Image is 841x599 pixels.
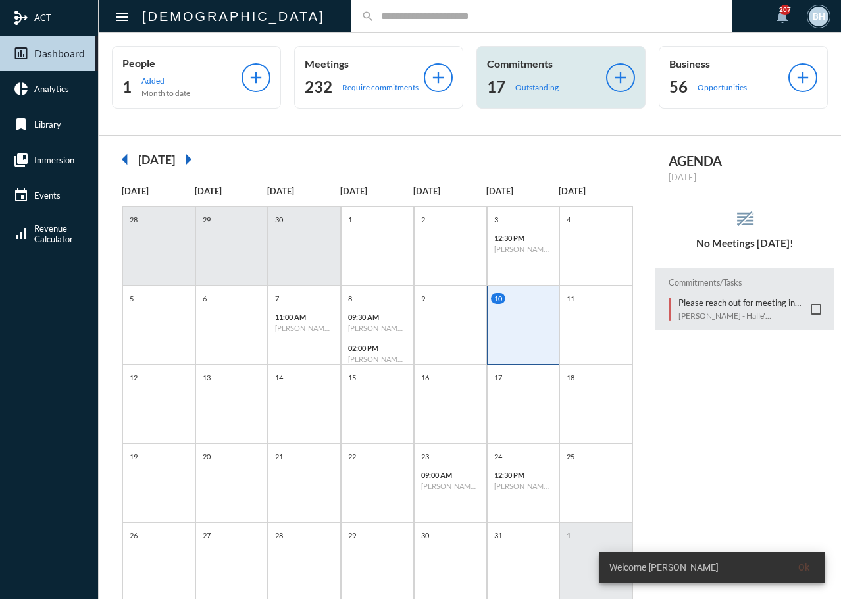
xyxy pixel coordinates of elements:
[798,562,809,573] span: Ok
[34,190,61,201] span: Events
[109,3,136,30] button: Toggle sidenav
[698,82,747,92] p: Opportunities
[491,451,505,462] p: 24
[609,561,719,574] span: Welcome [PERSON_NAME]
[195,186,268,196] p: [DATE]
[734,208,756,230] mat-icon: reorder
[345,293,355,304] p: 8
[275,324,334,332] h6: [PERSON_NAME] - Possibility
[138,152,175,167] h2: [DATE]
[141,88,190,98] p: Month to date
[272,214,286,225] p: 30
[340,186,413,196] p: [DATE]
[199,293,210,304] p: 6
[809,7,828,26] div: BH
[342,82,419,92] p: Require commitments
[563,451,578,462] p: 25
[563,293,578,304] p: 11
[348,324,407,332] h6: [PERSON_NAME] - Investment
[112,146,138,172] mat-icon: arrow_left
[669,153,821,169] h2: AGENDA
[126,451,141,462] p: 19
[126,372,141,383] p: 12
[429,68,447,87] mat-icon: add
[491,293,505,304] p: 10
[305,57,424,70] p: Meetings
[413,186,486,196] p: [DATE]
[13,152,29,168] mat-icon: collections_bookmark
[559,186,632,196] p: [DATE]
[122,76,132,97] h2: 1
[494,234,553,242] p: 12:30 PM
[34,47,85,59] span: Dashboard
[418,214,428,225] p: 2
[142,6,325,27] h2: [DEMOGRAPHIC_DATA]
[794,68,812,87] mat-icon: add
[122,57,242,69] p: People
[669,57,788,70] p: Business
[115,9,130,25] mat-icon: Side nav toggle icon
[563,530,574,541] p: 1
[34,119,61,130] span: Library
[487,76,505,97] h2: 17
[418,451,432,462] p: 23
[678,298,804,308] p: Please reach out for meeting in Oct/Nov
[491,530,505,541] p: 31
[13,226,29,242] mat-icon: signal_cellular_alt
[418,293,428,304] p: 9
[345,372,359,383] p: 15
[272,451,286,462] p: 21
[421,482,480,490] h6: [PERSON_NAME] - Verification
[494,482,553,490] h6: [PERSON_NAME] - Investment
[348,344,407,352] p: 02:00 PM
[345,214,355,225] p: 1
[487,57,606,70] p: Commitments
[141,76,190,86] p: Added
[348,313,407,321] p: 09:30 AM
[126,214,141,225] p: 28
[780,5,790,15] div: 207
[126,293,137,304] p: 5
[13,45,29,61] mat-icon: insert_chart_outlined
[494,245,553,253] h6: [PERSON_NAME] - Investment
[418,530,432,541] p: 30
[34,13,51,23] span: ACT
[494,471,553,479] p: 12:30 PM
[788,556,820,579] button: Ok
[421,471,480,479] p: 09:00 AM
[669,172,821,182] p: [DATE]
[669,278,821,288] h2: Commitments/Tasks
[678,311,804,321] p: [PERSON_NAME] - Halle' [PERSON_NAME]
[305,76,332,97] h2: 232
[247,68,265,87] mat-icon: add
[611,68,630,87] mat-icon: add
[491,372,505,383] p: 17
[199,451,214,462] p: 20
[275,313,334,321] p: 11:00 AM
[34,84,69,94] span: Analytics
[345,530,359,541] p: 29
[122,186,195,196] p: [DATE]
[361,10,374,23] mat-icon: search
[272,372,286,383] p: 14
[13,10,29,26] mat-icon: mediation
[126,530,141,541] p: 26
[272,530,286,541] p: 28
[775,9,790,24] mat-icon: notifications
[669,76,688,97] h2: 56
[13,117,29,132] mat-icon: bookmark
[34,155,74,165] span: Immersion
[175,146,201,172] mat-icon: arrow_right
[418,372,432,383] p: 16
[267,186,340,196] p: [DATE]
[199,214,214,225] p: 29
[348,355,407,363] h6: [PERSON_NAME] - [PERSON_NAME] Million - Investment Review
[563,372,578,383] p: 18
[655,237,834,249] h5: No Meetings [DATE]!
[13,188,29,203] mat-icon: event
[491,214,501,225] p: 3
[515,82,559,92] p: Outstanding
[272,293,282,304] p: 7
[199,530,214,541] p: 27
[345,451,359,462] p: 22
